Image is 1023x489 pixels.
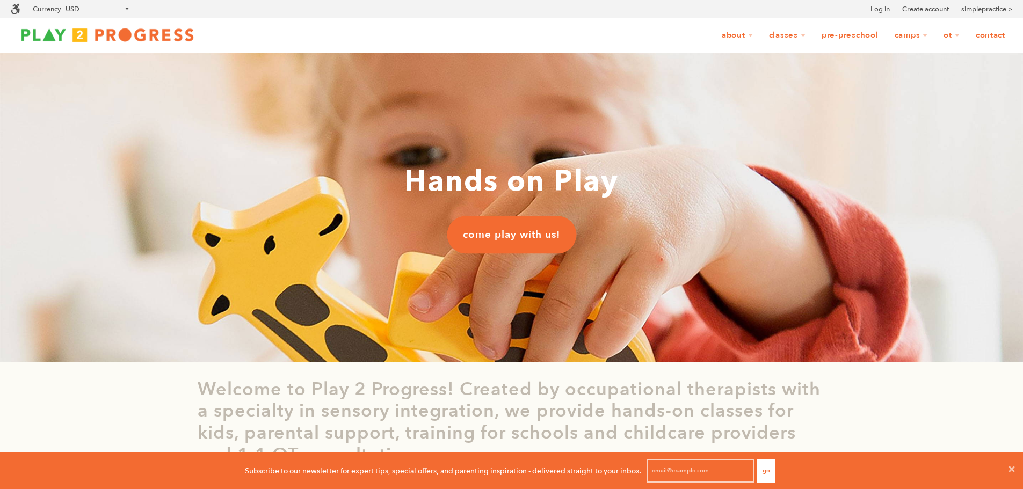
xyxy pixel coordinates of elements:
[762,25,812,46] a: Classes
[198,378,826,466] p: Welcome to Play 2 Progress! Created by occupational therapists with a specialty in sensory integr...
[937,25,967,46] a: OT
[757,459,775,483] button: Go
[961,4,1012,14] a: simplepractice >
[715,25,760,46] a: About
[870,4,890,14] a: Log in
[815,25,886,46] a: Pre-Preschool
[647,459,754,483] input: email@example.com
[969,25,1012,46] a: Contact
[447,216,576,253] a: come play with us!
[463,228,560,242] span: come play with us!
[888,25,935,46] a: Camps
[11,24,204,46] img: Play2Progress logo
[902,4,949,14] a: Create account
[245,465,642,477] p: Subscribe to our newsletter for expert tips, special offers, and parenting inspiration - delivere...
[33,5,61,13] label: Currency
